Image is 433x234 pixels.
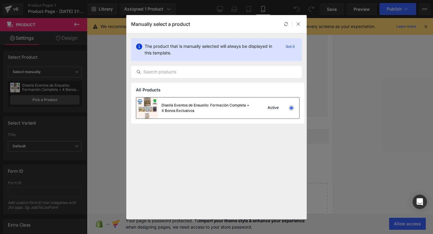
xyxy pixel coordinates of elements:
div: Active [266,106,280,110]
a: Add Single Section [45,196,99,208]
div: Open Intercom Messenger [413,195,427,209]
div: All Products [131,83,304,97]
input: Search products [131,68,302,75]
p: or Drag & Drop elements from left sidebar [14,213,130,217]
img: product-img [136,97,158,119]
a: Explore Blocks [45,179,99,191]
p: Got it [283,43,297,50]
p: Manually select a product [131,21,190,27]
p: The product that is manually selected will always be displayed in this template. [145,43,278,56]
div: Diseñá Eventos de Ensueño: Formación Completa + 4 Bonos Exclusivos [161,103,252,113]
